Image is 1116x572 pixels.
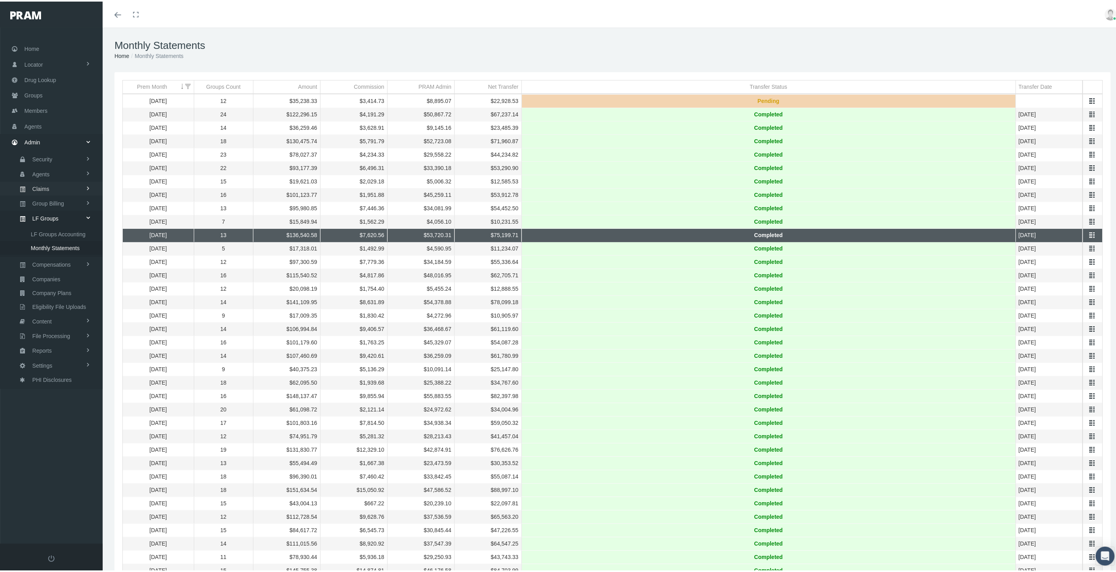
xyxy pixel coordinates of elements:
div: $34,081.99 [390,203,452,211]
div: $93,177.39 [256,163,317,170]
h1: Monthly Statements [114,38,1111,50]
div: $54,378.88 [390,297,452,305]
td: [DATE] [1016,402,1083,415]
div: $12,888.55 [458,284,519,291]
a: Show Details [1089,176,1096,183]
a: Show Details [1089,418,1096,425]
a: Home [114,51,129,58]
td: Completed [521,187,1016,200]
td: Completed [521,549,1016,563]
td: 18 [194,133,253,147]
div: $5,455.24 [390,284,452,291]
div: $7,779.36 [323,257,385,264]
td: [DATE] [1016,442,1083,455]
div: $44,234.82 [458,150,519,157]
td: [DATE] [1016,133,1083,147]
td: 7 [194,214,253,227]
td: Completed [521,254,1016,267]
a: Show Details [1089,404,1096,411]
td: 11 [194,549,253,563]
td: [DATE] [1016,200,1083,214]
td: [DATE] [123,536,194,549]
td: [DATE] [123,267,194,281]
div: $35,238.33 [256,96,317,103]
td: [DATE] [1016,187,1083,200]
td: [DATE] [123,388,194,402]
span: Content [32,313,52,327]
div: $1,492.99 [323,243,385,251]
td: 19 [194,442,253,455]
td: [DATE] [1016,107,1083,120]
td: [DATE] [123,93,194,107]
div: $53,290.90 [458,163,519,170]
span: Members [24,102,47,117]
td: Column Prem Month [123,79,194,92]
a: Show Details [1089,257,1096,264]
a: Show Details [1089,190,1096,197]
div: $4,234.33 [323,150,385,157]
td: [DATE] [1016,174,1083,187]
td: 18 [194,482,253,495]
td: 16 [194,335,253,348]
td: 18 [194,375,253,388]
div: $45,329.07 [390,337,452,345]
td: Completed [521,200,1016,214]
td: Completed [521,509,1016,522]
a: Show Details [1089,284,1096,291]
div: $36,468.67 [390,324,452,331]
a: Show Details [1089,123,1096,130]
td: [DATE] [1016,428,1083,442]
div: $115,540.52 [256,270,317,278]
td: Completed [521,536,1016,549]
td: [DATE] [1016,375,1083,388]
a: Show Details [1089,324,1096,331]
div: $101,123.77 [256,190,317,197]
td: 20 [194,402,253,415]
td: Completed [521,375,1016,388]
div: $10,231.55 [458,217,519,224]
div: $130,475.74 [256,136,317,144]
td: [DATE] [1016,241,1083,254]
span: Show filter options for column 'Prem Month' [186,82,191,88]
li: Monthly Statements [129,50,184,59]
div: $78,027.37 [256,150,317,157]
div: $122,296.15 [256,109,317,117]
td: [DATE] [1016,214,1083,227]
a: Show Details [1089,431,1096,438]
div: $7,446.36 [323,203,385,211]
div: $23,485.39 [458,123,519,130]
td: Column Transfer Status [521,79,1016,92]
div: $22,928.53 [458,96,519,103]
div: $1,754.40 [323,284,385,291]
div: $34,184.59 [390,257,452,264]
td: Completed [521,455,1016,469]
div: $4,056.10 [390,217,452,224]
td: Completed [521,522,1016,536]
td: 9 [194,308,253,321]
span: Eligibility File Uploads [32,299,86,312]
td: [DATE] [123,281,194,294]
td: [DATE] [123,120,194,133]
td: [DATE] [123,254,194,267]
div: $45,259.11 [390,190,452,197]
div: $9,406.57 [323,324,385,331]
td: 14 [194,120,253,133]
td: [DATE] [1016,469,1083,482]
div: $12,585.53 [458,176,519,184]
a: Show Details [1089,498,1096,505]
td: Completed [521,402,1016,415]
td: [DATE] [123,187,194,200]
td: [DATE] [123,495,194,509]
div: $62,705.71 [458,270,519,278]
a: Show Details [1089,337,1096,344]
td: 12 [194,509,253,522]
td: Column Net Transfer [454,79,521,92]
td: Completed [521,348,1016,361]
a: Show Details [1089,109,1096,116]
td: [DATE] [123,294,194,308]
div: $78,099.18 [458,297,519,305]
span: Compensations [32,256,71,270]
td: [DATE] [123,402,194,415]
td: Completed [521,107,1016,120]
a: Show Details [1089,538,1096,546]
